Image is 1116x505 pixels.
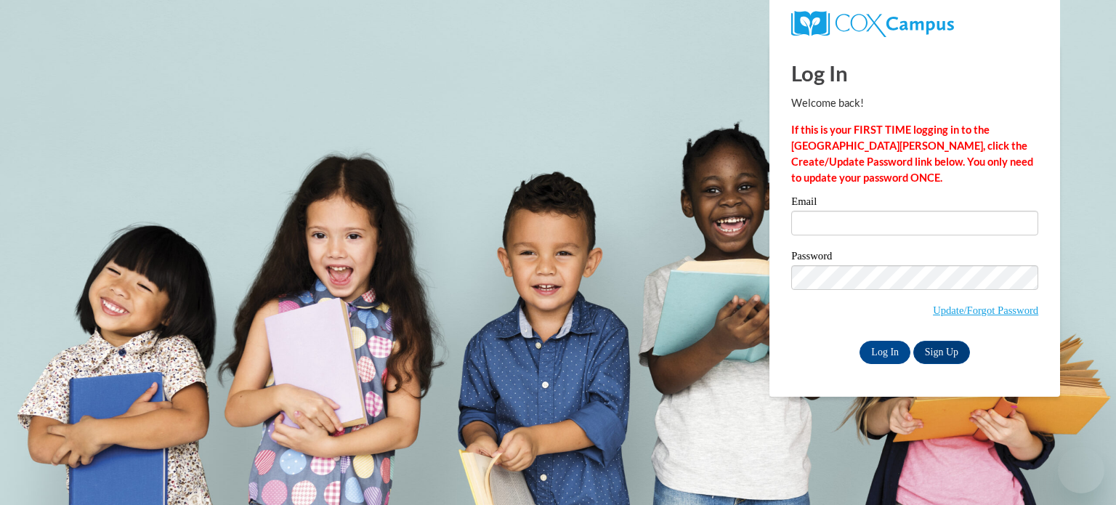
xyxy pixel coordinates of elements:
[791,95,1038,111] p: Welcome back!
[791,58,1038,88] h1: Log In
[791,11,1038,37] a: COX Campus
[1058,447,1104,493] iframe: Button to launch messaging window
[933,304,1038,316] a: Update/Forgot Password
[913,341,970,364] a: Sign Up
[860,341,910,364] input: Log In
[791,124,1033,184] strong: If this is your FIRST TIME logging in to the [GEOGRAPHIC_DATA][PERSON_NAME], click the Create/Upd...
[791,196,1038,211] label: Email
[791,11,954,37] img: COX Campus
[791,251,1038,265] label: Password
